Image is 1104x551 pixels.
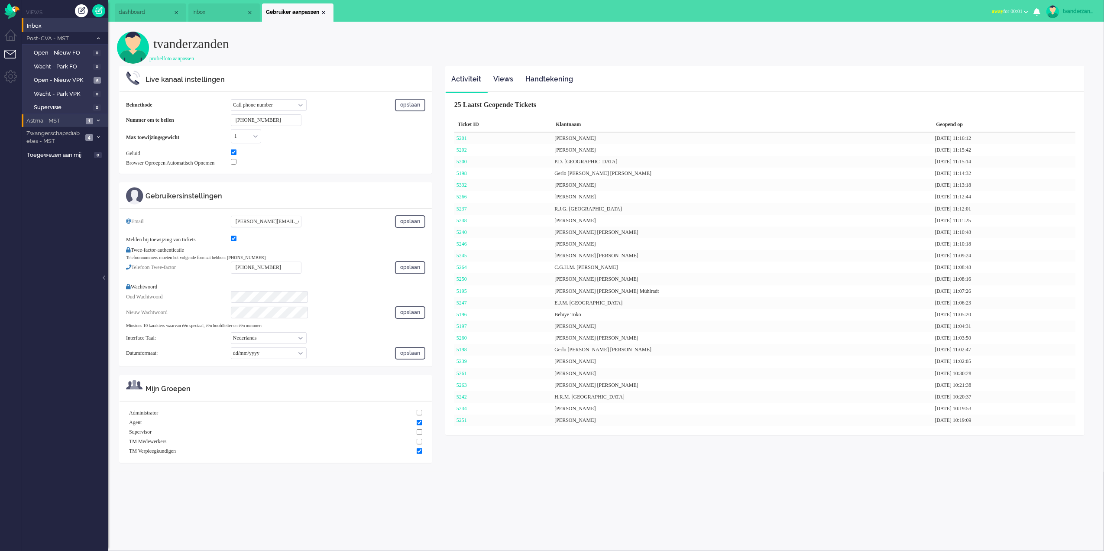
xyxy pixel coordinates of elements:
[126,102,152,108] b: Belmethode
[456,311,467,318] a: 5196
[552,379,932,391] div: [PERSON_NAME] [PERSON_NAME]
[932,203,1075,215] div: [DATE] 11:12:01
[395,306,425,319] button: opslaan
[552,215,932,227] div: [PERSON_NAME]
[932,285,1075,297] div: [DATE] 11:07:26
[456,300,467,306] a: 5247
[25,21,108,30] a: Inbox
[27,151,91,159] span: Toegewezen aan mij
[552,332,932,344] div: [PERSON_NAME] [PERSON_NAME]
[149,55,194,62] a: profielfoto aanpassen
[153,36,229,51] span: tvanderzanden
[4,29,24,49] li: Dashboard menu
[126,280,425,291] div: Wachtwoord
[75,4,88,17] div: Creëer ticket
[129,428,152,436] span: Supervisor
[552,250,932,262] div: [PERSON_NAME] [PERSON_NAME]
[932,156,1075,168] div: [DATE] 11:15:14
[552,368,932,379] div: [PERSON_NAME]
[454,117,552,133] div: Ticket ID
[456,194,467,200] a: 5266
[93,91,101,97] span: 0
[552,227,932,238] div: [PERSON_NAME] [PERSON_NAME]
[932,191,1075,203] div: [DATE] 11:12:44
[552,356,932,367] div: [PERSON_NAME]
[146,384,425,394] div: Mijn Groepen
[192,9,246,16] span: Inbox
[126,218,231,231] div: Email
[552,285,932,297] div: [PERSON_NAME] [PERSON_NAME] Mühlradt
[4,3,19,19] img: flow_omnibird.svg
[456,382,467,388] a: 5263
[126,334,231,342] div: Interface Taal:
[231,114,301,126] input: +316123456890
[320,9,327,16] div: Close tab
[488,69,519,90] a: Views
[395,261,425,274] button: opslaan
[246,9,253,16] div: Close tab
[93,64,101,70] span: 0
[94,152,102,159] span: 0
[173,9,180,16] div: Close tab
[115,3,186,22] li: Dashboard
[4,50,24,69] li: Tickets menu
[552,179,932,191] div: [PERSON_NAME]
[456,217,467,224] a: 5248
[456,135,467,141] a: 5201
[456,358,467,364] a: 5239
[552,297,932,309] div: E.J.M. [GEOGRAPHIC_DATA]
[932,273,1075,285] div: [DATE] 11:08:16
[456,147,467,153] a: 5202
[456,229,467,235] a: 5240
[25,117,83,125] span: Astma - MST
[25,35,92,43] span: Post-CVA - MST
[25,62,107,71] a: Wacht - Park FO 0
[126,255,265,260] small: Telefoonnummers moeten het volgende formaat hebben: [PHONE_NUMBER]
[119,9,173,16] span: dashboard
[262,3,333,22] li: user9
[126,294,162,300] span: Oud Wachtwoord
[126,159,231,167] div: Browser Oproepen Automatisch Opnemen
[34,76,91,84] span: Open - Nieuw VPK
[129,409,158,417] span: Administrator
[932,238,1075,250] div: [DATE] 11:10:18
[126,350,231,357] div: Datumformaat:
[552,309,932,321] div: Behiye Toko
[932,332,1075,344] div: [DATE] 11:03:50
[456,253,467,259] a: 5245
[987,3,1033,22] li: awayfor 00:01
[126,380,142,389] img: ic_m_group.svg
[25,89,107,98] a: Wacht - Park VPK 0
[395,215,425,228] button: opslaan
[932,297,1075,309] div: [DATE] 11:06:23
[34,104,91,112] span: Supervisie
[552,415,932,426] div: [PERSON_NAME]
[395,99,425,111] button: opslaan
[456,182,467,188] a: 5332
[126,134,179,140] b: Max toewijzingsgewicht
[932,344,1075,356] div: [DATE] 11:02:47
[25,102,107,112] a: Supervisie 0
[932,262,1075,273] div: [DATE] 11:08:48
[456,323,467,329] a: 5197
[520,69,579,90] a: Handtekening
[932,215,1075,227] div: [DATE] 11:11:25
[126,236,231,243] div: Melden bij toewijzing van tickets
[456,170,467,176] a: 5198
[456,335,467,341] a: 5260
[446,69,487,90] a: Activiteit
[146,191,425,201] div: Gebruikersinstellingen
[552,262,932,273] div: C.G.H.M. [PERSON_NAME]
[992,8,1023,14] span: for 00:01
[456,347,467,353] a: 5198
[27,22,108,30] span: Inbox
[552,156,932,168] div: P.D. [GEOGRAPHIC_DATA]
[126,246,425,254] div: Twee-factor-authenticatie
[552,391,932,403] div: H.R.M. [GEOGRAPHIC_DATA]
[932,144,1075,156] div: [DATE] 11:15:42
[86,118,93,124] span: 1
[25,150,108,159] a: Toegewezen aan mij 0
[1063,7,1095,16] div: tvanderzanden
[395,347,425,360] button: opslaan
[932,227,1075,238] div: [DATE] 11:10:48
